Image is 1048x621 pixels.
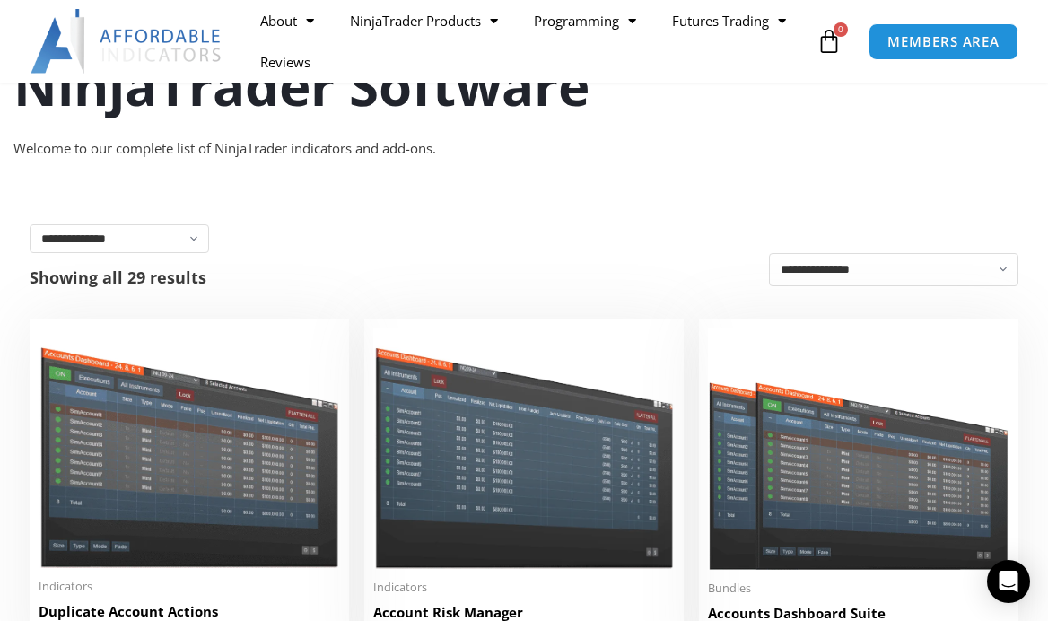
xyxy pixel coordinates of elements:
h2: Duplicate Account Actions [39,602,340,621]
a: MEMBERS AREA [869,23,1018,60]
img: Duplicate Account Actions [39,328,340,568]
span: MEMBERS AREA [887,35,1000,48]
a: Reviews [242,41,328,83]
div: Welcome to our complete list of NinjaTrader indicators and add-ons. [13,136,1035,162]
span: Indicators [373,580,675,595]
span: Indicators [39,579,340,594]
img: Accounts Dashboard Suite [708,328,1009,569]
img: LogoAI | Affordable Indicators – NinjaTrader [31,9,223,74]
div: Open Intercom Messenger [987,560,1030,603]
p: Showing all 29 results [30,269,206,285]
span: Bundles [708,581,1009,596]
img: Account Risk Manager [373,328,675,569]
h1: NinjaTrader Software [13,48,1035,123]
select: Shop order [769,253,1018,286]
a: 0 [790,15,869,67]
span: 0 [834,22,848,37]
